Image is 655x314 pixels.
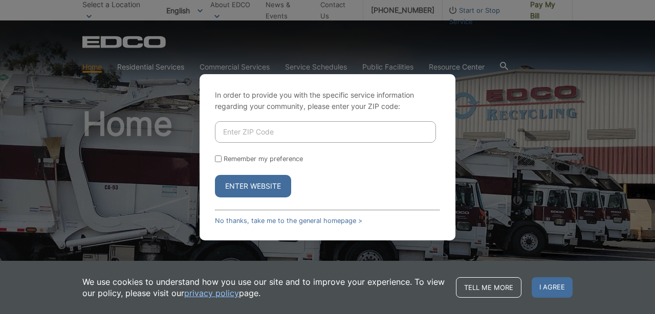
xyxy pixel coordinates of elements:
[456,277,521,298] a: Tell me more
[184,287,239,299] a: privacy policy
[532,277,573,298] span: I agree
[82,276,446,299] p: We use cookies to understand how you use our site and to improve your experience. To view our pol...
[215,175,291,197] button: Enter Website
[224,155,303,163] label: Remember my preference
[215,217,362,225] a: No thanks, take me to the general homepage >
[215,121,436,143] input: Enter ZIP Code
[215,89,440,112] p: In order to provide you with the specific service information regarding your community, please en...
